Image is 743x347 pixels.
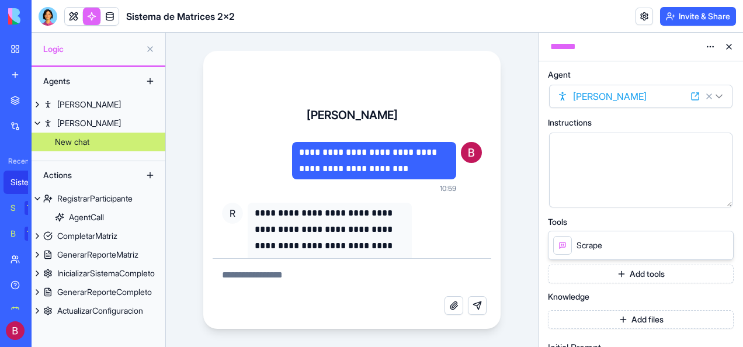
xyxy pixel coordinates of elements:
[32,95,165,114] a: [PERSON_NAME]
[4,222,50,245] a: Blog Generation ProTRY
[6,321,25,340] img: ACg8ocISMEiQCLcJ71frT0EY_71VzGzDgFW27OOKDRUYqcdF0T-PMQ=s96-c
[32,245,165,264] a: GenerarReporteMatriz
[4,171,50,194] a: Sistema de Matrices 2x2
[11,228,16,240] div: Blog Generation Pro
[32,264,165,283] a: InicializarSistemaCompleto
[43,43,141,55] span: Logic
[55,136,89,148] div: New chat
[32,301,165,320] a: ActualizarConfiguracion
[4,196,50,220] a: Social Media Content GeneratorTRY
[440,184,456,193] span: 10:59
[4,157,28,166] span: Recent
[57,230,117,242] div: CompletarMatriz
[57,305,143,317] div: ActualizarConfiguracion
[32,227,165,245] a: CompletarMatriz
[461,142,482,163] img: ACg8ocISMEiQCLcJ71frT0EY_71VzGzDgFW27OOKDRUYqcdF0T-PMQ=s96-c
[37,72,131,91] div: Agents
[11,176,43,188] div: Sistema de Matrices 2x2
[37,166,131,185] div: Actions
[32,189,165,208] a: RegistrarParticipante
[307,107,398,123] h4: [PERSON_NAME]
[57,268,155,279] div: InicializarSistemaCompleto
[32,133,165,151] a: New chat
[548,119,592,127] span: Instructions
[548,218,567,226] span: Tools
[126,9,235,23] h1: Sistema de Matrices 2x2
[25,201,43,215] div: TRY
[548,265,734,283] button: Add tools
[8,8,81,25] img: logo
[57,117,121,129] div: [PERSON_NAME]
[32,208,165,227] a: AgentCall
[11,202,16,214] div: Social Media Content Generator
[57,99,121,110] div: [PERSON_NAME]
[69,211,104,223] div: AgentCall
[25,227,43,241] div: TRY
[32,283,165,301] a: GenerarReporteCompleto
[548,293,589,301] span: Knowledge
[32,114,165,133] a: [PERSON_NAME]
[548,310,734,329] button: Add files
[57,249,138,261] div: GenerarReporteMatriz
[57,286,152,298] div: GenerarReporteCompleto
[222,203,243,224] span: R
[57,193,133,204] div: RegistrarParticipante
[577,240,602,251] span: Scrape
[660,7,736,26] button: Invite & Share
[548,71,571,79] span: Agent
